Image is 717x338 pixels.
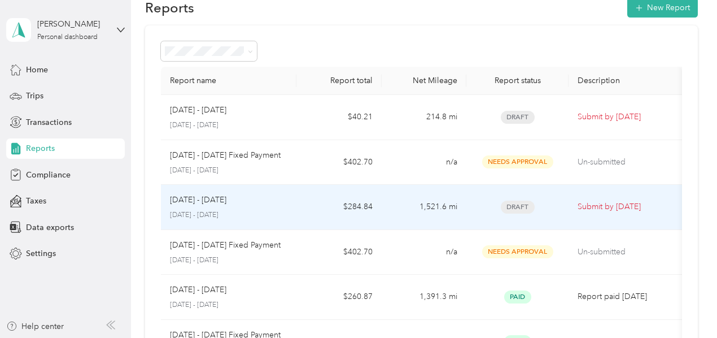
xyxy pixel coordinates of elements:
[501,201,535,214] span: Draft
[161,67,297,95] th: Report name
[654,275,717,338] iframe: Everlance-gr Chat Button Frame
[170,239,281,252] p: [DATE] - [DATE] Fixed Payment
[170,300,288,310] p: [DATE] - [DATE]
[296,67,381,95] th: Report total
[26,222,74,233] span: Data exports
[170,104,226,116] p: [DATE] - [DATE]
[26,142,55,154] span: Reports
[482,245,553,258] span: Needs Approval
[170,149,281,162] p: [DATE] - [DATE] Fixed Payment
[145,2,194,14] h1: Reports
[170,210,288,220] p: [DATE] - [DATE]
[382,275,466,320] td: 1,391.3 mi
[296,230,381,275] td: $402.70
[578,111,673,123] p: Submit by [DATE]
[170,166,288,176] p: [DATE] - [DATE]
[296,95,381,140] td: $40.21
[170,194,226,206] p: [DATE] - [DATE]
[382,67,466,95] th: Net Mileage
[26,195,46,207] span: Taxes
[26,248,56,259] span: Settings
[578,246,673,258] p: Un-submitted
[26,90,43,102] span: Trips
[578,201,673,213] p: Submit by [DATE]
[504,291,531,304] span: Paid
[578,156,673,168] p: Un-submitted
[382,140,466,185] td: n/a
[6,320,64,332] button: Help center
[475,76,559,85] div: Report status
[170,284,226,296] p: [DATE] - [DATE]
[170,255,288,266] p: [DATE] - [DATE]
[37,34,98,41] div: Personal dashboard
[578,291,673,303] p: Report paid [DATE]
[382,230,466,275] td: n/a
[26,64,48,76] span: Home
[569,67,682,95] th: Description
[26,116,72,128] span: Transactions
[382,95,466,140] td: 214.8 mi
[501,111,535,124] span: Draft
[26,169,71,181] span: Compliance
[37,18,108,30] div: [PERSON_NAME]
[296,140,381,185] td: $402.70
[296,185,381,230] td: $284.84
[170,120,288,131] p: [DATE] - [DATE]
[296,275,381,320] td: $260.87
[382,185,466,230] td: 1,521.6 mi
[482,155,553,168] span: Needs Approval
